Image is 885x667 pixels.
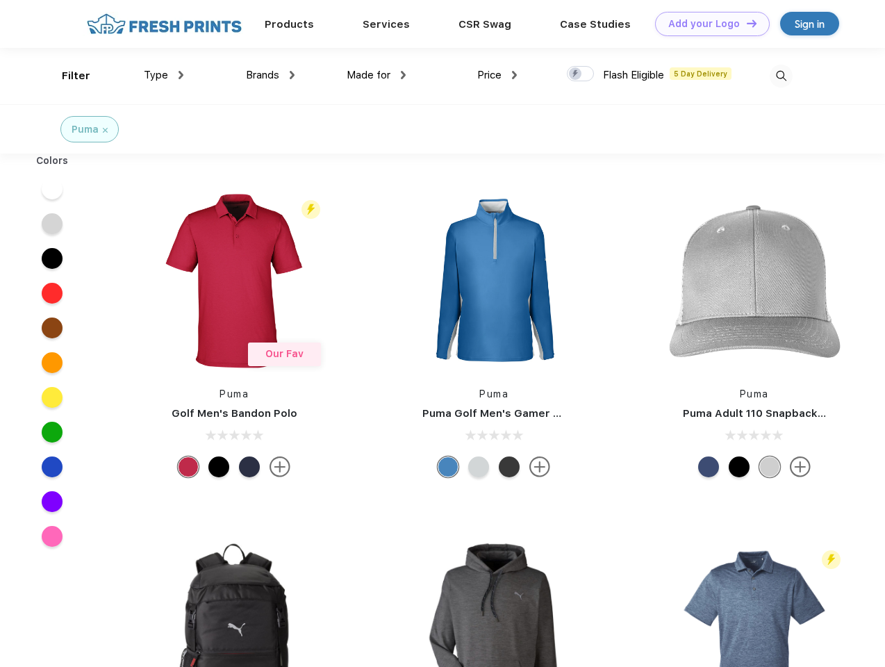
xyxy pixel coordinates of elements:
[401,71,406,79] img: dropdown.png
[239,456,260,477] div: Navy Blazer
[747,19,756,27] img: DT
[662,188,847,373] img: func=resize&h=266
[759,456,780,477] div: Quarry Brt Whit
[142,188,326,373] img: func=resize&h=266
[178,456,199,477] div: Ski Patrol
[822,550,841,569] img: flash_active_toggle.svg
[698,456,719,477] div: Peacoat Qut Shd
[265,348,304,359] span: Our Fav
[468,456,489,477] div: High Rise
[144,69,168,81] span: Type
[103,128,108,133] img: filter_cancel.svg
[83,12,246,36] img: fo%20logo%202.webp
[26,154,79,168] div: Colors
[512,71,517,79] img: dropdown.png
[179,71,183,79] img: dropdown.png
[72,122,99,137] div: Puma
[603,69,664,81] span: Flash Eligible
[529,456,550,477] img: more.svg
[795,16,825,32] div: Sign in
[670,67,731,80] span: 5 Day Delivery
[220,388,249,400] a: Puma
[668,18,740,30] div: Add your Logo
[208,456,229,477] div: Puma Black
[458,18,511,31] a: CSR Swag
[62,68,90,84] div: Filter
[363,18,410,31] a: Services
[301,200,320,219] img: flash_active_toggle.svg
[246,69,279,81] span: Brands
[729,456,750,477] div: Pma Blk Pma Blk
[499,456,520,477] div: Puma Black
[477,69,502,81] span: Price
[780,12,839,35] a: Sign in
[422,407,642,420] a: Puma Golf Men's Gamer Golf Quarter-Zip
[347,69,390,81] span: Made for
[770,65,793,88] img: desktop_search.svg
[740,388,769,400] a: Puma
[270,456,290,477] img: more.svg
[479,388,508,400] a: Puma
[290,71,295,79] img: dropdown.png
[790,456,811,477] img: more.svg
[172,407,297,420] a: Golf Men's Bandon Polo
[402,188,586,373] img: func=resize&h=266
[438,456,458,477] div: Bright Cobalt
[265,18,314,31] a: Products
